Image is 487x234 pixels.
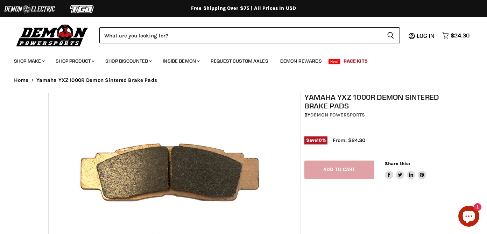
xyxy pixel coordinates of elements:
img: TGB Logo 2 [56,2,108,16]
a: Shop Product [50,54,99,68]
span: 10 [317,137,322,143]
a: Home [14,77,29,83]
a: Demon Powersports [310,112,365,118]
img: Demon Electric Logo 2 [3,2,56,16]
a: Shop Discounted [100,54,156,68]
a: Race Kits [338,54,373,68]
a: Request Custom Axles [205,54,274,68]
span: From: $24.30 [333,137,365,143]
img: Demon Powersports [14,23,91,48]
inbox-online-store-chat: Shopify online store chat [456,206,481,228]
a: Demon Rewards [275,54,327,68]
span: New! [329,59,340,64]
a: Inside Demon [157,54,204,68]
form: Product [99,27,400,43]
div: by [304,111,442,119]
aside: Share this: [385,161,426,179]
span: Log in [417,32,435,39]
span: $24.30 [451,32,470,39]
span: Save % [304,136,327,144]
ul: Main menu [9,51,468,68]
a: Shop Make [9,54,49,68]
h1: Yamaha YXZ 1000R Demon Sintered Brake Pads [304,93,442,110]
a: $24.30 [439,30,473,41]
button: Search [381,27,400,43]
span: Yamaha YXZ 1000R Demon Sintered Brake Pads [36,77,157,83]
span: Share this: [385,161,410,166]
a: Log in [414,33,439,39]
input: Search [99,27,381,43]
